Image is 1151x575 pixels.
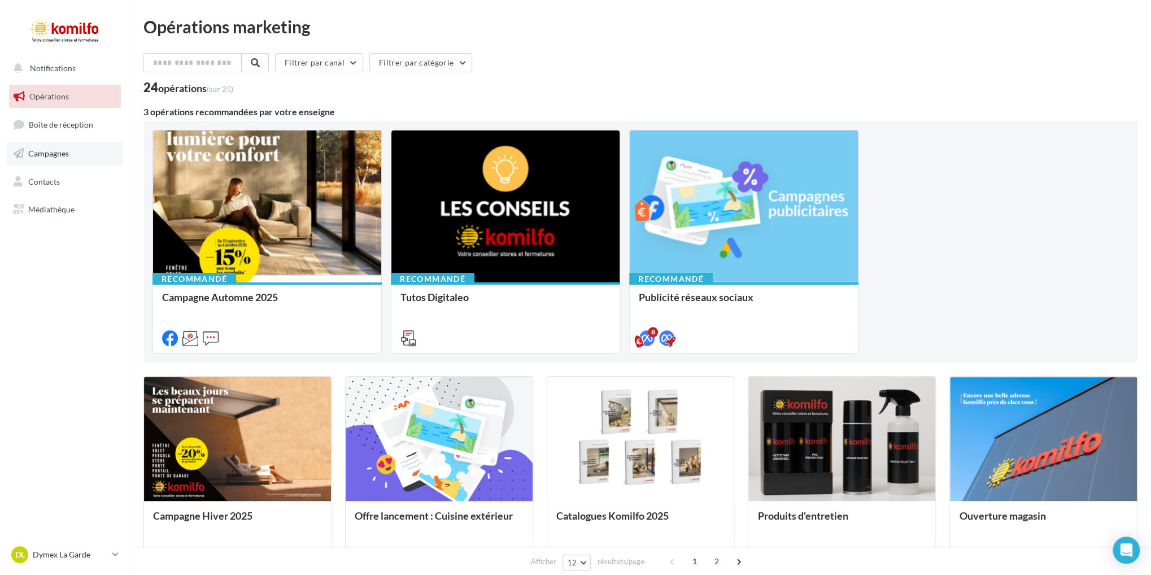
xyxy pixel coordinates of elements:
span: Médiathèque [28,204,75,214]
div: Produits d'entretien [757,510,926,533]
div: Recommandé [391,273,474,285]
a: Médiathèque [7,198,123,221]
span: Afficher [531,556,556,567]
span: Boîte de réception [29,120,93,129]
div: Publicité réseaux sociaux [639,291,849,314]
span: 12 [568,558,577,567]
span: (sur 25) [207,84,233,94]
div: Recommandé [629,273,713,285]
div: 8 [648,327,658,337]
span: Campagnes [28,149,69,158]
a: Boîte de réception [7,112,123,137]
div: Offre lancement : Cuisine extérieur [355,510,524,533]
span: DL [15,549,25,560]
button: 12 [563,555,591,570]
div: Campagne Hiver 2025 [153,510,322,533]
p: Dymex La Garde [33,549,108,560]
span: Opérations [29,92,69,101]
div: Tutos Digitaleo [400,291,611,314]
button: Filtrer par catégorie [369,53,472,72]
span: Contacts [28,176,60,186]
a: Contacts [7,170,123,194]
div: Recommandé [152,273,236,285]
div: Opérations marketing [143,18,1137,35]
a: Opérations [7,85,123,108]
span: résultats/page [597,556,644,567]
button: Notifications [7,56,119,80]
div: opérations [158,83,233,93]
span: Notifications [30,63,76,73]
div: 24 [143,81,233,94]
div: 3 opérations recommandées par votre enseigne [143,107,1137,116]
div: Campagne Automne 2025 [162,291,372,314]
span: 1 [686,552,704,570]
span: 2 [708,552,726,570]
div: Catalogues Komilfo 2025 [556,510,725,533]
div: Ouverture magasin [959,510,1128,533]
button: Filtrer par canal [275,53,363,72]
a: DL Dymex La Garde [9,544,121,565]
a: Campagnes [7,142,123,165]
div: Open Intercom Messenger [1113,537,1140,564]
